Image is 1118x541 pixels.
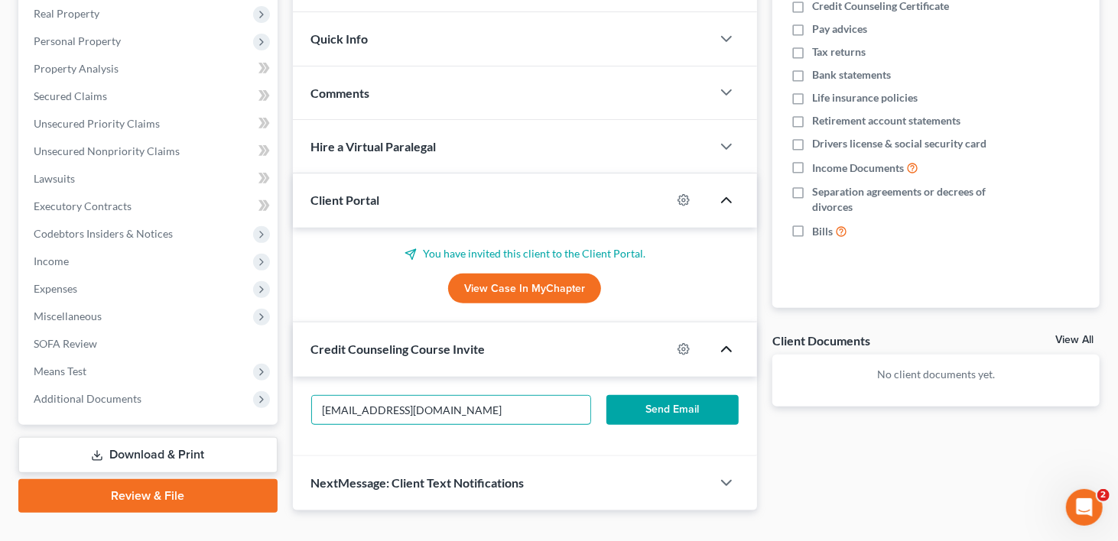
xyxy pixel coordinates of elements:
[21,165,278,193] a: Lawsuits
[34,89,107,102] span: Secured Claims
[1097,489,1110,501] span: 2
[311,475,525,490] span: NextMessage: Client Text Notifications
[34,392,141,405] span: Additional Documents
[34,34,121,47] span: Personal Property
[812,184,1005,215] span: Separation agreements or decrees of divorces
[785,367,1087,382] p: No client documents yet.
[21,330,278,358] a: SOFA Review
[812,224,833,239] span: Bills
[812,90,918,105] span: Life insurance policies
[21,193,278,220] a: Executory Contracts
[1055,335,1094,345] a: View All
[812,21,867,37] span: Pay advices
[606,395,739,426] button: Send Email
[311,139,437,154] span: Hire a Virtual Paralegal
[311,86,370,100] span: Comments
[34,199,132,212] span: Executory Contracts
[34,62,119,75] span: Property Analysis
[34,364,86,377] span: Means Test
[18,437,278,473] a: Download & Print
[34,282,77,295] span: Expenses
[311,342,486,356] span: Credit Counseling Course Invite
[34,117,160,130] span: Unsecured Priority Claims
[34,227,173,240] span: Codebtors Insiders & Notices
[812,160,904,176] span: Income Documents
[34,172,75,185] span: Lawsuits
[1066,489,1103,526] iframe: Intercom live chat
[21,83,278,110] a: Secured Claims
[34,254,69,267] span: Income
[311,246,739,261] p: You have invited this client to the Client Portal.
[311,193,380,207] span: Client Portal
[812,44,866,60] span: Tax returns
[34,144,180,157] span: Unsecured Nonpriority Claims
[34,309,102,322] span: Miscellaneous
[312,396,590,425] input: Enter email
[448,274,601,304] a: View Case in MyChapter
[772,332,870,348] div: Client Documents
[21,138,278,165] a: Unsecured Nonpriority Claims
[18,479,278,513] a: Review & File
[34,337,97,350] span: SOFA Review
[34,7,99,20] span: Real Property
[311,31,369,46] span: Quick Info
[812,136,986,151] span: Drivers license & social security card
[812,67,891,83] span: Bank statements
[21,110,278,138] a: Unsecured Priority Claims
[812,113,960,128] span: Retirement account statements
[21,55,278,83] a: Property Analysis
